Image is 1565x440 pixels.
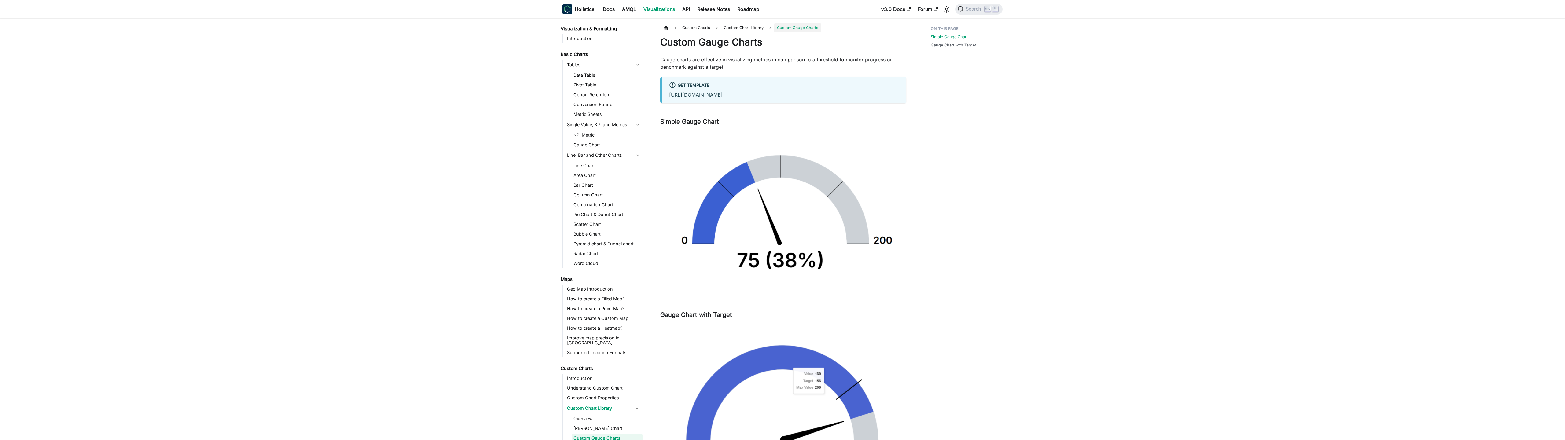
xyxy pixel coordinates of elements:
[565,394,643,402] a: Custom Chart Properties
[572,131,643,139] a: KPI Metric
[565,60,643,70] a: Tables
[565,314,643,323] a: How to create a Custom Map
[572,240,643,248] a: Pyramid chart & Funnel chart
[660,118,906,126] h3: Simple Gauge Chart
[559,50,643,59] a: Basic Charts
[572,71,643,79] a: Data Table
[878,4,914,14] a: v3.0 Docs
[565,384,643,392] a: Understand Custom Chart
[660,36,906,48] h1: Custom Gauge Charts
[565,348,643,357] a: Supported Location Formats
[565,120,643,130] a: Single Value, KPI and Metrics
[618,4,640,14] a: AMQL
[734,4,763,14] a: Roadmap
[565,295,643,303] a: How to create a Filled Map?
[632,403,643,413] button: Collapse sidebar category 'Custom Chart Library'
[931,34,968,40] a: Simple Gauge Chart
[774,23,821,32] span: Custom Gauge Charts
[559,275,643,284] a: Maps
[964,6,985,12] span: Search
[572,259,643,268] a: Word Cloud
[572,90,643,99] a: Cohort Retention
[669,92,723,98] a: [URL][DOMAIN_NAME]
[572,414,643,423] a: Overview
[992,6,998,12] kbd: K
[572,200,643,209] a: Combination Chart
[559,24,643,33] a: Visualization & Formatting
[669,82,899,90] div: Get Template
[572,161,643,170] a: Line Chart
[694,4,734,14] a: Release Notes
[572,210,643,219] a: Pie Chart & Donut Chart
[599,4,618,14] a: Docs
[914,4,941,14] a: Forum
[955,4,1003,15] button: Search (Ctrl+K)
[562,4,572,14] img: Holistics
[660,23,672,32] a: Home page
[572,110,643,119] a: Metric Sheets
[559,364,643,373] a: Custom Charts
[572,81,643,89] a: Pivot Table
[724,25,764,30] span: Custom Chart Library
[660,23,906,32] nav: Breadcrumbs
[660,56,906,71] p: Gauge charts are effective in visualizing metrics in comparison to a threshold to monitor progres...
[572,100,643,109] a: Conversion Funnel
[565,334,643,347] a: Improve map precision in [GEOGRAPHIC_DATA]
[565,324,643,332] a: How to create a Heatmap?
[660,130,906,295] img: reporting-custom-chart/simple-gauge-chart
[931,42,976,48] a: Gauge Chart with Target
[721,23,767,32] a: Custom Chart Library
[572,171,643,180] a: Area Chart
[679,23,713,32] span: Custom Charts
[572,230,643,238] a: Bubble Chart
[679,4,694,14] a: API
[572,181,643,189] a: Bar Chart
[572,220,643,229] a: Scatter Chart
[572,141,643,149] a: Gauge Chart
[565,150,643,160] a: Line, Bar and Other Charts
[565,304,643,313] a: How to create a Point Map?
[565,34,643,43] a: Introduction
[562,4,594,14] a: HolisticsHolistics
[660,311,906,319] h3: Gauge Chart with Target
[942,4,952,14] button: Switch between dark and light mode (currently light mode)
[572,249,643,258] a: Radar Chart
[565,374,643,383] a: Introduction
[572,191,643,199] a: Column Chart
[575,5,594,13] b: Holistics
[565,285,643,293] a: Geo Map Introduction
[640,4,679,14] a: Visualizations
[556,18,648,440] nav: Docs sidebar
[565,403,632,413] a: Custom Chart Library
[572,424,643,433] a: [PERSON_NAME] Chart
